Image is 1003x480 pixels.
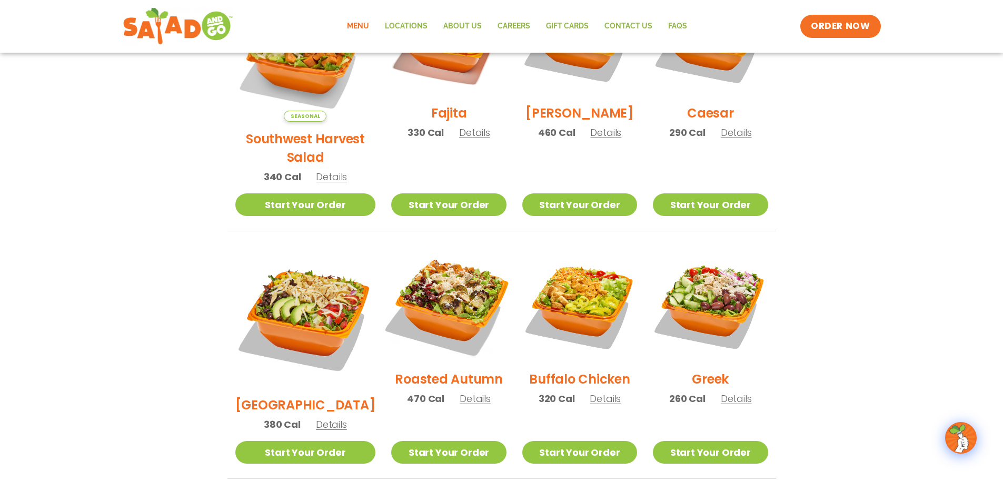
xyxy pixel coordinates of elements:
a: FAQs [660,14,695,38]
span: Details [590,392,621,405]
span: Details [316,418,347,431]
span: 380 Cal [264,417,301,432]
span: Details [590,126,621,139]
img: Product photo for Buffalo Chicken Salad [522,247,637,362]
nav: Menu [339,14,695,38]
h2: [PERSON_NAME] [525,104,634,122]
span: 320 Cal [539,391,575,406]
span: Details [721,392,752,405]
a: Start Your Order [653,441,768,464]
a: Careers [490,14,538,38]
span: Details [316,170,347,183]
a: About Us [435,14,490,38]
span: Details [460,392,491,405]
a: Start Your Order [391,441,506,464]
a: Start Your Order [653,193,768,216]
span: 330 Cal [408,125,444,140]
span: 290 Cal [669,125,706,140]
h2: Caesar [687,104,734,122]
img: new-SAG-logo-768×292 [123,5,234,47]
img: Product photo for BBQ Ranch Salad [235,247,376,388]
a: Start Your Order [391,193,506,216]
span: 460 Cal [538,125,575,140]
span: Details [459,126,490,139]
h2: Fajita [431,104,467,122]
span: 340 Cal [264,170,301,184]
h2: [GEOGRAPHIC_DATA] [235,396,376,414]
a: ORDER NOW [800,15,880,38]
span: Details [721,126,752,139]
h2: Southwest Harvest Salad [235,130,376,166]
span: 470 Cal [407,391,444,406]
h2: Buffalo Chicken [529,370,630,388]
a: GIFT CARDS [538,14,597,38]
img: Product photo for Roasted Autumn Salad [381,237,516,372]
img: wpChatIcon [946,423,976,453]
h2: Greek [692,370,729,388]
a: Contact Us [597,14,660,38]
span: 260 Cal [669,391,706,406]
a: Start Your Order [235,441,376,464]
span: Seasonal [284,111,326,122]
img: Product photo for Greek Salad [653,247,768,362]
a: Start Your Order [522,193,637,216]
a: Start Your Order [235,193,376,216]
h2: Roasted Autumn [395,370,503,388]
a: Locations [377,14,435,38]
a: Start Your Order [522,441,637,464]
span: ORDER NOW [811,20,870,33]
a: Menu [339,14,377,38]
